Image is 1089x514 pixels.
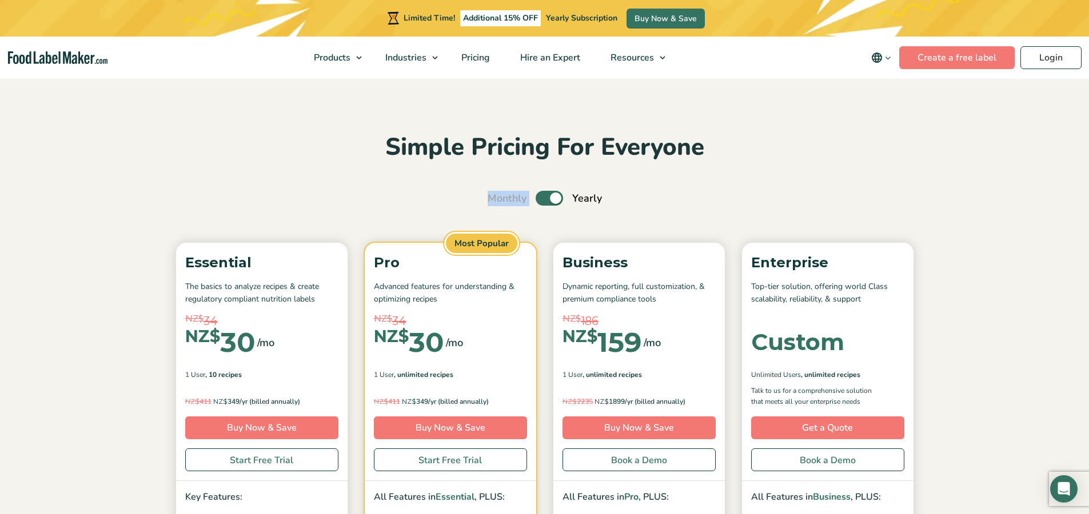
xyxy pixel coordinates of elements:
span: NZ$ [374,397,388,405]
a: Buy Now & Save [627,9,705,29]
a: Resources [596,37,671,79]
span: NZ$ [185,328,220,345]
a: Get a Quote [751,416,904,439]
del: 411 [374,397,400,406]
span: NZ$ [185,397,200,405]
span: /mo [446,335,463,351]
p: Essential [185,252,338,274]
div: Open Intercom Messenger [1050,475,1078,503]
span: NZ$ [185,312,204,326]
span: , Unlimited Recipes [583,370,642,380]
p: Pro [374,252,527,274]
label: Toggle [536,191,563,206]
div: 30 [374,328,444,356]
span: Unlimited Users [751,370,801,380]
a: Buy Now & Save [374,416,527,439]
div: 30 [185,328,255,356]
span: 186 [581,312,599,330]
a: Create a free label [899,46,1015,69]
h2: Simple Pricing For Everyone [170,132,919,163]
p: Dynamic reporting, full customization, & premium compliance tools [563,280,716,306]
span: /mo [644,335,661,351]
span: Pro [624,491,639,503]
span: NZ$ [563,328,597,345]
div: 159 [563,328,641,356]
span: , Unlimited Recipes [394,370,453,380]
span: 1 User [374,370,394,380]
p: The basics to analyze recipes & create regulatory compliant nutrition labels [185,280,338,306]
span: 34 [392,312,406,330]
span: Limited Time! [404,13,455,23]
span: NZ$ [213,397,228,405]
span: Monthly [488,191,526,206]
span: Business [813,491,851,503]
span: Yearly [572,191,602,206]
span: Resources [607,51,655,64]
span: Industries [382,51,428,64]
p: 349/yr (billed annually) [374,396,527,407]
p: All Features in , PLUS: [751,490,904,505]
p: 349/yr (billed annually) [185,396,338,407]
span: 34 [204,312,218,330]
a: Products [299,37,368,79]
span: , Unlimited Recipes [801,370,860,380]
p: Top-tier solution, offering world Class scalability, reliability, & support [751,280,904,306]
span: /mo [257,335,274,351]
p: Key Features: [185,490,338,505]
a: Buy Now & Save [563,416,716,439]
span: Products [310,51,352,64]
span: Hire an Expert [517,51,581,64]
span: Pricing [458,51,491,64]
p: 1899/yr (billed annually) [563,396,716,407]
span: Most Popular [444,232,519,255]
p: Business [563,252,716,274]
a: Login [1020,46,1082,69]
span: NZ$ [563,312,581,326]
p: All Features in , PLUS: [374,490,527,505]
a: Start Free Trial [374,448,527,471]
span: NZ$ [563,397,577,405]
a: Start Free Trial [185,448,338,471]
a: Pricing [446,37,502,79]
span: NZ$ [374,328,409,345]
a: Book a Demo [751,448,904,471]
span: 1 User [185,370,205,380]
span: NZ$ [374,312,392,326]
del: 411 [185,397,212,406]
span: Additional 15% OFF [460,10,541,26]
span: , 10 Recipes [205,370,242,380]
span: Yearly Subscription [546,13,617,23]
a: Hire an Expert [505,37,593,79]
p: Enterprise [751,252,904,274]
span: NZ$ [402,397,416,405]
p: All Features in , PLUS: [563,490,716,505]
span: Essential [436,491,474,503]
a: Industries [370,37,444,79]
p: Talk to us for a comprehensive solution that meets all your enterprise needs [751,385,883,407]
a: Buy Now & Save [185,416,338,439]
div: Custom [751,331,844,354]
span: NZ$ [595,397,609,405]
del: 2235 [563,397,593,406]
span: 1 User [563,370,583,380]
p: Advanced features for understanding & optimizing recipes [374,280,527,306]
a: Book a Demo [563,448,716,471]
